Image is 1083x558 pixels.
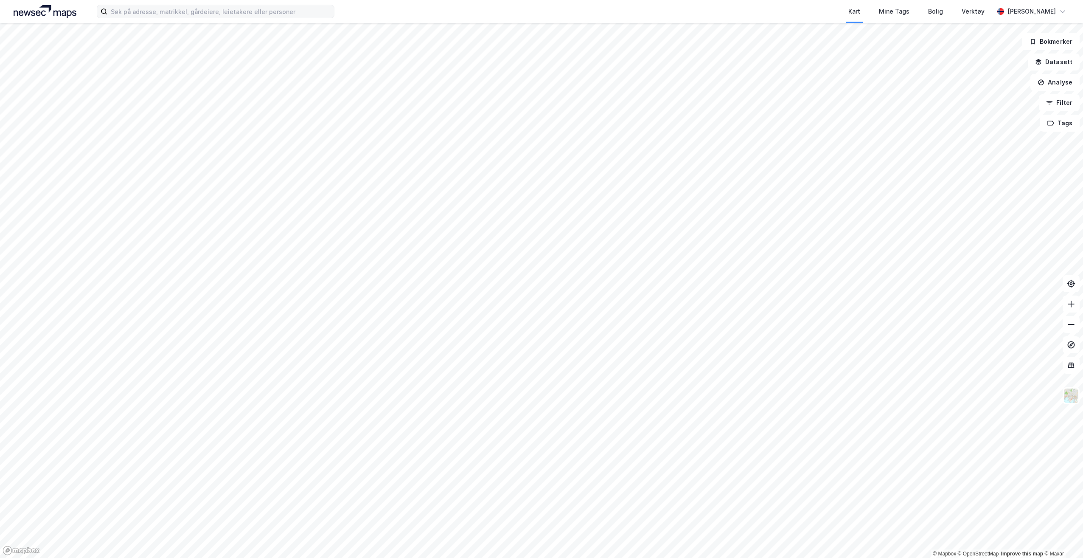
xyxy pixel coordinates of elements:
div: Mine Tags [879,6,909,17]
a: Mapbox [933,551,956,557]
div: Kart [848,6,860,17]
a: Improve this map [1001,551,1043,557]
img: Z [1063,388,1079,404]
button: Analyse [1030,74,1080,91]
a: Mapbox homepage [3,546,40,555]
button: Bokmerker [1022,33,1080,50]
iframe: Chat Widget [1041,517,1083,558]
a: OpenStreetMap [958,551,999,557]
button: Datasett [1028,54,1080,70]
div: Kontrollprogram for chat [1041,517,1083,558]
div: [PERSON_NAME] [1007,6,1056,17]
input: Søk på adresse, matrikkel, gårdeiere, leietakere eller personer [107,5,334,18]
div: Verktøy [962,6,985,17]
button: Filter [1039,94,1080,111]
div: Bolig [928,6,943,17]
img: logo.a4113a55bc3d86da70a041830d287a7e.svg [14,5,76,18]
button: Tags [1040,115,1080,132]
